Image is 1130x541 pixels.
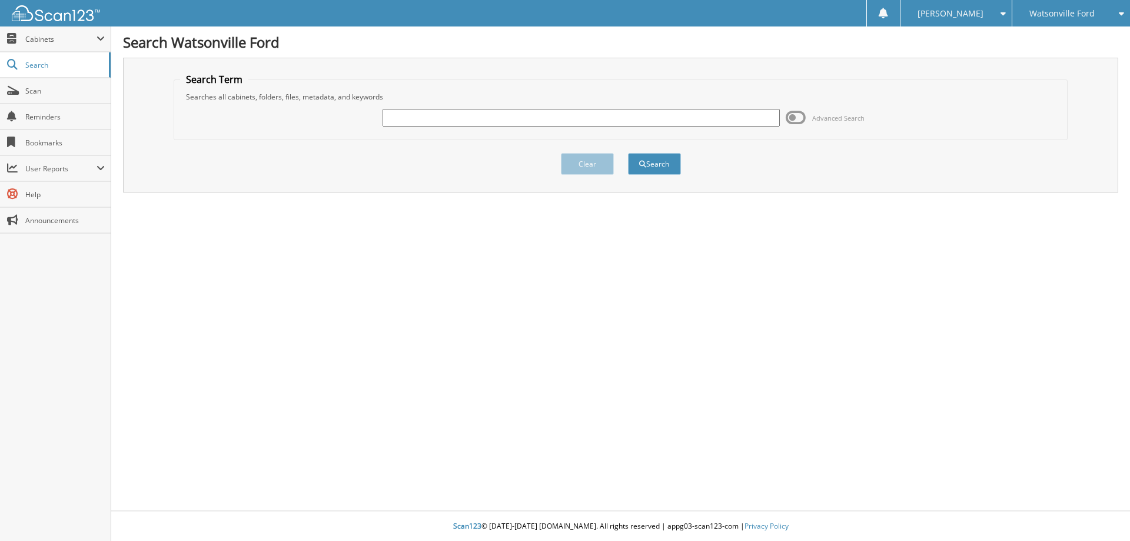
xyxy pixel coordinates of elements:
[1029,10,1095,17] span: Watsonville Ford
[628,153,681,175] button: Search
[1071,484,1130,541] iframe: Chat Widget
[25,34,97,44] span: Cabinets
[25,60,103,70] span: Search
[25,86,105,96] span: Scan
[111,512,1130,541] div: © [DATE]-[DATE] [DOMAIN_NAME]. All rights reserved | appg03-scan123-com |
[745,521,789,531] a: Privacy Policy
[25,164,97,174] span: User Reports
[25,138,105,148] span: Bookmarks
[453,521,481,531] span: Scan123
[812,114,865,122] span: Advanced Search
[25,112,105,122] span: Reminders
[561,153,614,175] button: Clear
[918,10,983,17] span: [PERSON_NAME]
[123,32,1118,52] h1: Search Watsonville Ford
[180,73,248,86] legend: Search Term
[12,5,100,21] img: scan123-logo-white.svg
[180,92,1062,102] div: Searches all cabinets, folders, files, metadata, and keywords
[25,215,105,225] span: Announcements
[25,190,105,200] span: Help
